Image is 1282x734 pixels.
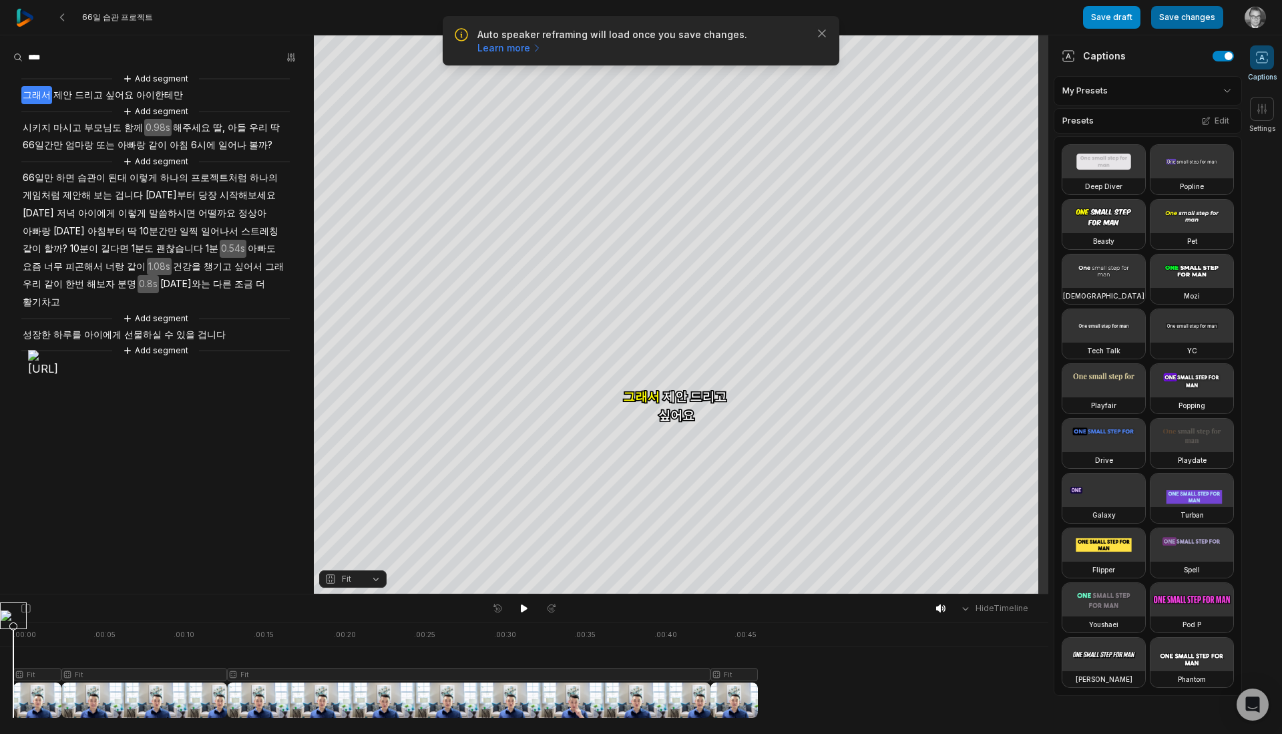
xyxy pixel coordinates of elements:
span: 한번 [64,275,85,293]
span: [DATE]와는 [159,275,212,293]
div: Captions [1062,49,1126,63]
span: 선물하실 [123,326,163,344]
span: 66일만 [21,169,55,187]
button: Edit [1197,112,1233,130]
span: 길다면 [99,240,130,258]
span: 10분간만 [138,222,178,240]
button: HideTimeline [955,598,1032,618]
button: Add segment [120,154,191,169]
div: Open Intercom Messenger [1237,689,1269,721]
span: 건강을 [172,258,202,276]
span: 부모님도 [83,119,123,137]
span: 다른 [212,275,233,293]
span: 하나의 [248,169,279,187]
span: 당장 [197,186,218,204]
span: 딸, [212,119,226,137]
span: 너랑 [104,258,126,276]
span: 아들 [226,119,248,137]
span: 아침 [168,136,190,154]
button: Settings [1249,97,1275,134]
h3: Deep Diver [1085,181,1122,192]
span: 1분도 [130,240,155,258]
span: 함께 [123,119,144,137]
span: 아빠도 [246,240,277,258]
button: Fit [319,570,387,588]
span: 하나의 [159,169,190,187]
h3: Turban [1181,510,1204,520]
button: [URL] [28,350,58,377]
span: 6시에 [190,136,217,154]
h3: Spell [1184,564,1200,575]
span: 아이한테만 [135,86,184,104]
span: 하루를 [52,326,83,344]
span: 우리 [248,119,269,137]
span: 조금 [233,275,254,293]
span: 0.54s [220,240,246,258]
span: 피곤해서 [64,258,104,276]
span: 그래서 [21,86,52,104]
span: 아빠랑 [116,136,147,154]
span: 그래 [264,258,285,276]
div: My Presets [1054,76,1242,106]
span: [DATE] [21,204,55,222]
h3: Galaxy [1092,510,1116,520]
span: 보는 [92,186,114,204]
h3: YC [1187,345,1197,356]
span: 일어나서 [200,222,240,240]
span: 딱 [269,119,281,137]
span: [DATE]부터 [144,186,197,204]
span: 해주세요 [172,119,212,137]
p: Auto speaker reframing will load once you save changes. [477,28,805,55]
span: 분명 [116,275,138,293]
span: 프로젝트처럼 [190,169,248,187]
span: 싶어서 [233,258,264,276]
span: 할까? [43,240,69,258]
span: 1.08s [147,258,172,276]
span: 습관이 [76,169,107,187]
h3: Pod P [1183,619,1201,630]
span: Fit [342,573,351,585]
h3: Youshaei [1089,619,1118,630]
h3: Beasty [1093,236,1114,246]
h3: Playfair [1091,400,1116,411]
span: Settings [1249,124,1275,134]
span: 0.8s [138,275,159,293]
button: Captions [1248,45,1277,82]
h3: Playdate [1178,455,1207,466]
span: 이렇게 [128,169,159,187]
h3: Flipper [1092,564,1115,575]
button: Add segment [120,71,191,86]
span: 아이에게 [83,326,123,344]
span: 싶어요 [104,86,135,104]
span: 스트레칭 [240,222,280,240]
span: 일찍 [178,222,200,240]
div: Presets [1054,108,1242,134]
span: 드리고 [73,86,104,104]
span: 1분 [204,240,220,258]
h3: Popping [1179,400,1205,411]
h3: [DEMOGRAPHIC_DATA] [1063,291,1144,301]
h3: Mozi [1184,291,1200,301]
span: 또는 [95,136,116,154]
h3: Tech Talk [1087,345,1120,356]
span: 이렇게 [117,204,148,222]
span: 해보자 [85,275,116,293]
span: 정상아 [237,204,268,222]
span: [URL] [28,362,58,375]
span: 성장한 [21,326,52,344]
span: 우리 [21,275,43,293]
h3: Drive [1095,455,1113,466]
span: 아이에게 [77,204,117,222]
span: Captions [1248,72,1277,82]
span: 수 [163,326,175,344]
a: Learn more [477,41,542,55]
span: 시작해보세요 [218,186,277,204]
span: 같이 [147,136,168,154]
h3: Phantom [1178,674,1206,685]
span: 66일간만 [21,136,64,154]
button: Add segment [120,104,191,119]
span: 딱 [126,222,138,240]
span: 게임처럼 [21,186,61,204]
span: 제안해 [61,186,92,204]
button: Add segment [120,311,191,326]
